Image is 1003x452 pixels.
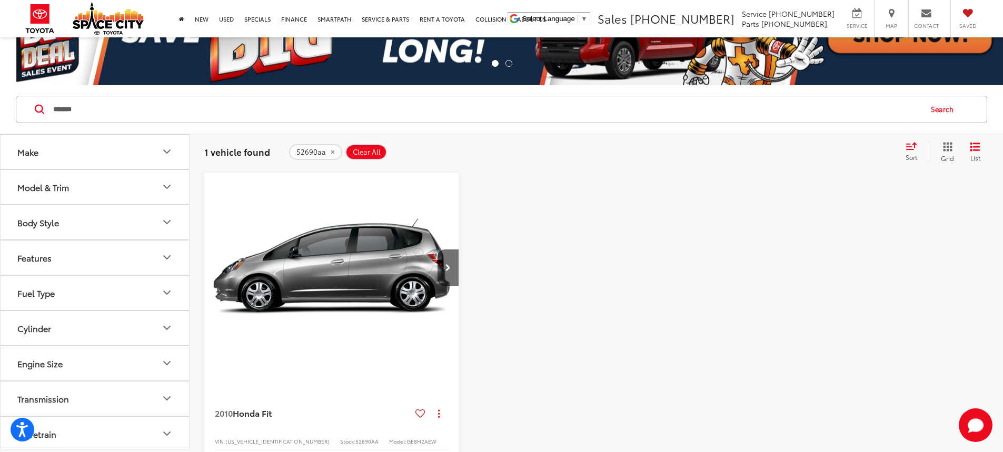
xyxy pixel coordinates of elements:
[522,15,588,23] a: Select Language​
[406,437,436,445] span: GE8H2AEW
[204,173,460,364] a: 2010 Honda Fit Base2010 Honda Fit Base2010 Honda Fit Base2010 Honda Fit Base
[522,15,575,23] span: Select Language
[630,10,734,27] span: [PHONE_NUMBER]
[73,2,144,35] img: Space City Toyota
[1,311,190,345] button: CylinderCylinder
[17,358,63,368] div: Engine Size
[598,10,627,27] span: Sales
[581,15,588,23] span: ▼
[289,144,342,160] button: remove 52690aa
[906,153,917,162] span: Sort
[161,357,173,369] div: Engine Size
[880,22,903,29] span: Map
[742,8,767,19] span: Service
[845,22,869,29] span: Service
[17,323,51,333] div: Cylinder
[215,437,225,445] span: VIN:
[17,394,69,404] div: Transmission
[52,97,921,122] input: Search by Make, Model, or Keyword
[914,22,939,29] span: Contact
[929,142,962,163] button: Grid View
[161,251,173,264] div: Features
[769,8,835,19] span: [PHONE_NUMBER]
[17,288,55,298] div: Fuel Type
[345,144,387,160] button: Clear All
[1,417,190,451] button: DrivetrainDrivetrain
[761,18,827,29] span: [PHONE_NUMBER]
[970,153,980,162] span: List
[161,286,173,299] div: Fuel Type
[340,437,355,445] span: Stock:
[161,427,173,440] div: Drivetrain
[941,154,954,163] span: Grid
[438,409,440,418] span: dropdown dots
[215,407,233,419] span: 2010
[959,408,992,442] button: Toggle Chat Window
[1,240,190,275] button: FeaturesFeatures
[17,217,59,227] div: Body Style
[204,173,460,364] div: 2010 Honda Fit Base 0
[355,437,379,445] span: 52690AA
[1,135,190,169] button: MakeMake
[17,182,69,192] div: Model & Trim
[225,437,330,445] span: [US_VEHICLE_IDENTIFICATION_NUMBER]
[161,216,173,228] div: Body Style
[1,276,190,310] button: Fuel TypeFuel Type
[296,148,326,156] span: 52690aa
[17,429,56,439] div: Drivetrain
[204,145,270,158] span: 1 vehicle found
[430,404,448,423] button: Actions
[1,205,190,239] button: Body StyleBody Style
[389,437,406,445] span: Model:
[161,392,173,405] div: Transmission
[438,249,459,286] button: Next image
[353,148,381,156] span: Clear All
[956,22,979,29] span: Saved
[900,142,929,163] button: Select sort value
[161,322,173,334] div: Cylinder
[17,147,38,157] div: Make
[161,180,173,193] div: Model & Trim
[204,173,460,365] img: 2010 Honda Fit Base
[921,96,969,123] button: Search
[215,407,411,419] a: 2010Honda Fit
[1,346,190,380] button: Engine SizeEngine Size
[1,170,190,204] button: Model & TrimModel & Trim
[962,142,988,163] button: List View
[233,407,272,419] span: Honda Fit
[17,253,52,263] div: Features
[742,18,759,29] span: Parts
[959,408,992,442] svg: Start Chat
[1,381,190,416] button: TransmissionTransmission
[161,145,173,158] div: Make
